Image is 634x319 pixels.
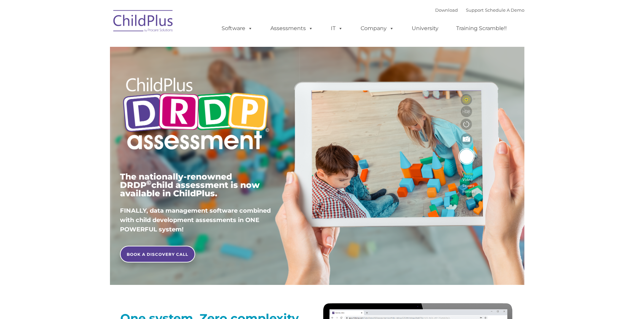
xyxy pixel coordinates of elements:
[435,7,458,13] a: Download
[450,22,513,35] a: Training Scramble!!
[466,7,484,13] a: Support
[120,172,260,198] span: The nationally-renowned DRDP child assessment is now available in ChildPlus.
[354,22,401,35] a: Company
[485,7,524,13] a: Schedule A Demo
[324,22,350,35] a: IT
[405,22,445,35] a: University
[110,5,177,39] img: ChildPlus by Procare Solutions
[120,69,272,161] img: Copyright - DRDP Logo Light
[264,22,320,35] a: Assessments
[120,207,271,233] span: FINALLY, data management software combined with child development assessments in ONE POWERFUL sys...
[146,179,151,187] sup: ©
[215,22,259,35] a: Software
[120,246,195,262] a: BOOK A DISCOVERY CALL
[435,7,524,13] font: |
